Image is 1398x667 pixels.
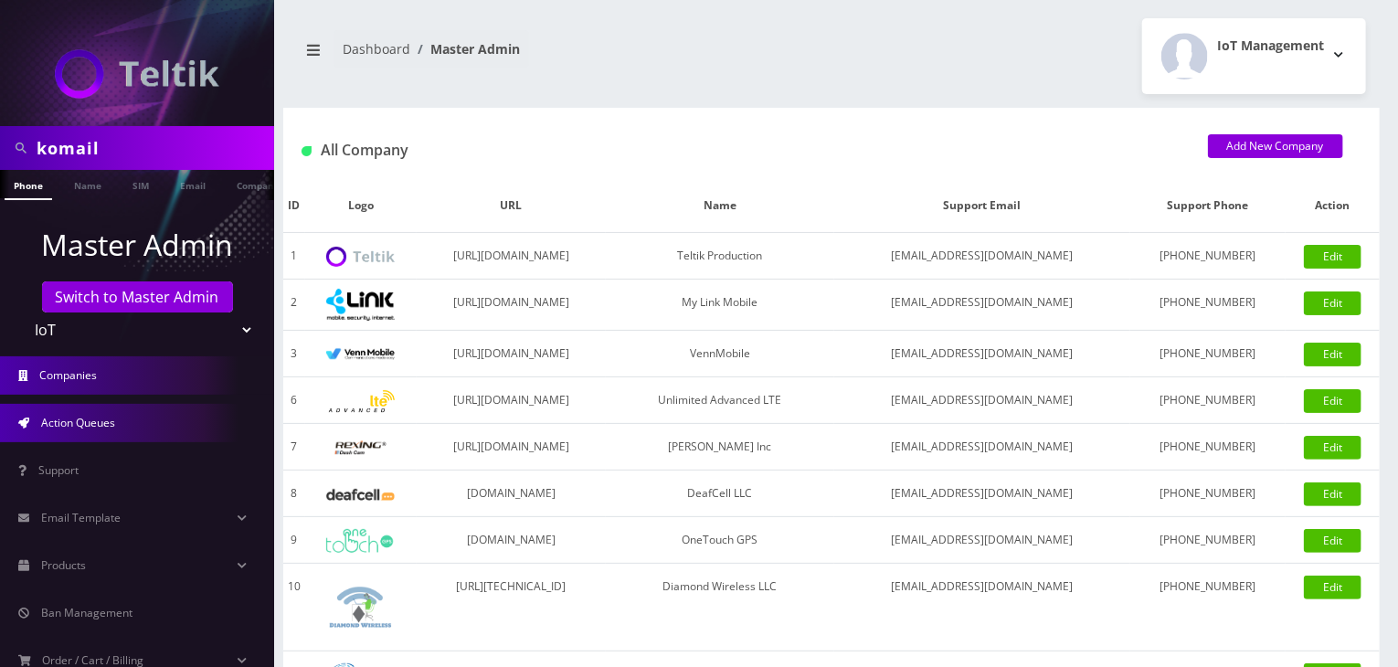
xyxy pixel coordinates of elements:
[171,170,215,198] a: Email
[1304,529,1361,553] a: Edit
[1130,424,1287,471] td: [PHONE_NUMBER]
[305,179,417,233] th: Logo
[606,179,834,233] th: Name
[1286,179,1380,233] th: Action
[1142,18,1366,94] button: IoT Management
[123,170,158,198] a: SIM
[326,529,395,553] img: OneTouch GPS
[606,331,834,377] td: VennMobile
[302,146,312,156] img: All Company
[1304,436,1361,460] a: Edit
[1130,471,1287,517] td: [PHONE_NUMBER]
[417,471,606,517] td: [DOMAIN_NAME]
[5,170,52,200] a: Phone
[326,439,395,457] img: Rexing Inc
[606,377,834,424] td: Unlimited Advanced LTE
[834,424,1130,471] td: [EMAIL_ADDRESS][DOMAIN_NAME]
[41,510,121,525] span: Email Template
[606,280,834,331] td: My Link Mobile
[1304,245,1361,269] a: Edit
[41,415,115,430] span: Action Queues
[1130,564,1287,651] td: [PHONE_NUMBER]
[326,489,395,501] img: DeafCell LLC
[1208,134,1343,158] a: Add New Company
[834,564,1130,651] td: [EMAIL_ADDRESS][DOMAIN_NAME]
[417,517,606,564] td: [DOMAIN_NAME]
[326,289,395,321] img: My Link Mobile
[55,49,219,99] img: IoT
[606,517,834,564] td: OneTouch GPS
[606,471,834,517] td: DeafCell LLC
[1304,482,1361,506] a: Edit
[326,390,395,413] img: Unlimited Advanced LTE
[283,424,305,471] td: 7
[606,233,834,280] td: Teltik Production
[606,564,834,651] td: Diamond Wireless LLC
[417,377,606,424] td: [URL][DOMAIN_NAME]
[606,424,834,471] td: [PERSON_NAME] Inc
[37,131,270,165] input: Search in Company
[41,605,132,620] span: Ban Management
[343,40,410,58] a: Dashboard
[1304,291,1361,315] a: Edit
[1130,377,1287,424] td: [PHONE_NUMBER]
[834,471,1130,517] td: [EMAIL_ADDRESS][DOMAIN_NAME]
[1130,331,1287,377] td: [PHONE_NUMBER]
[834,377,1130,424] td: [EMAIL_ADDRESS][DOMAIN_NAME]
[283,331,305,377] td: 3
[417,233,606,280] td: [URL][DOMAIN_NAME]
[1304,576,1361,599] a: Edit
[326,573,395,641] img: Diamond Wireless LLC
[834,233,1130,280] td: [EMAIL_ADDRESS][DOMAIN_NAME]
[297,30,818,82] nav: breadcrumb
[283,280,305,331] td: 2
[283,377,305,424] td: 6
[283,233,305,280] td: 1
[38,462,79,478] span: Support
[834,280,1130,331] td: [EMAIL_ADDRESS][DOMAIN_NAME]
[283,471,305,517] td: 8
[834,331,1130,377] td: [EMAIL_ADDRESS][DOMAIN_NAME]
[1130,179,1287,233] th: Support Phone
[228,170,289,198] a: Company
[40,367,98,383] span: Companies
[65,170,111,198] a: Name
[417,424,606,471] td: [URL][DOMAIN_NAME]
[283,564,305,651] td: 10
[326,348,395,361] img: VennMobile
[42,281,233,312] a: Switch to Master Admin
[1304,343,1361,366] a: Edit
[41,557,86,573] span: Products
[302,142,1181,159] h1: All Company
[283,517,305,564] td: 9
[1217,38,1324,54] h2: IoT Management
[417,280,606,331] td: [URL][DOMAIN_NAME]
[834,517,1130,564] td: [EMAIL_ADDRESS][DOMAIN_NAME]
[1130,233,1287,280] td: [PHONE_NUMBER]
[1304,389,1361,413] a: Edit
[417,564,606,651] td: [URL][TECHNICAL_ID]
[834,179,1130,233] th: Support Email
[410,39,520,58] li: Master Admin
[326,247,395,268] img: Teltik Production
[417,331,606,377] td: [URL][DOMAIN_NAME]
[1130,280,1287,331] td: [PHONE_NUMBER]
[417,179,606,233] th: URL
[1130,517,1287,564] td: [PHONE_NUMBER]
[283,179,305,233] th: ID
